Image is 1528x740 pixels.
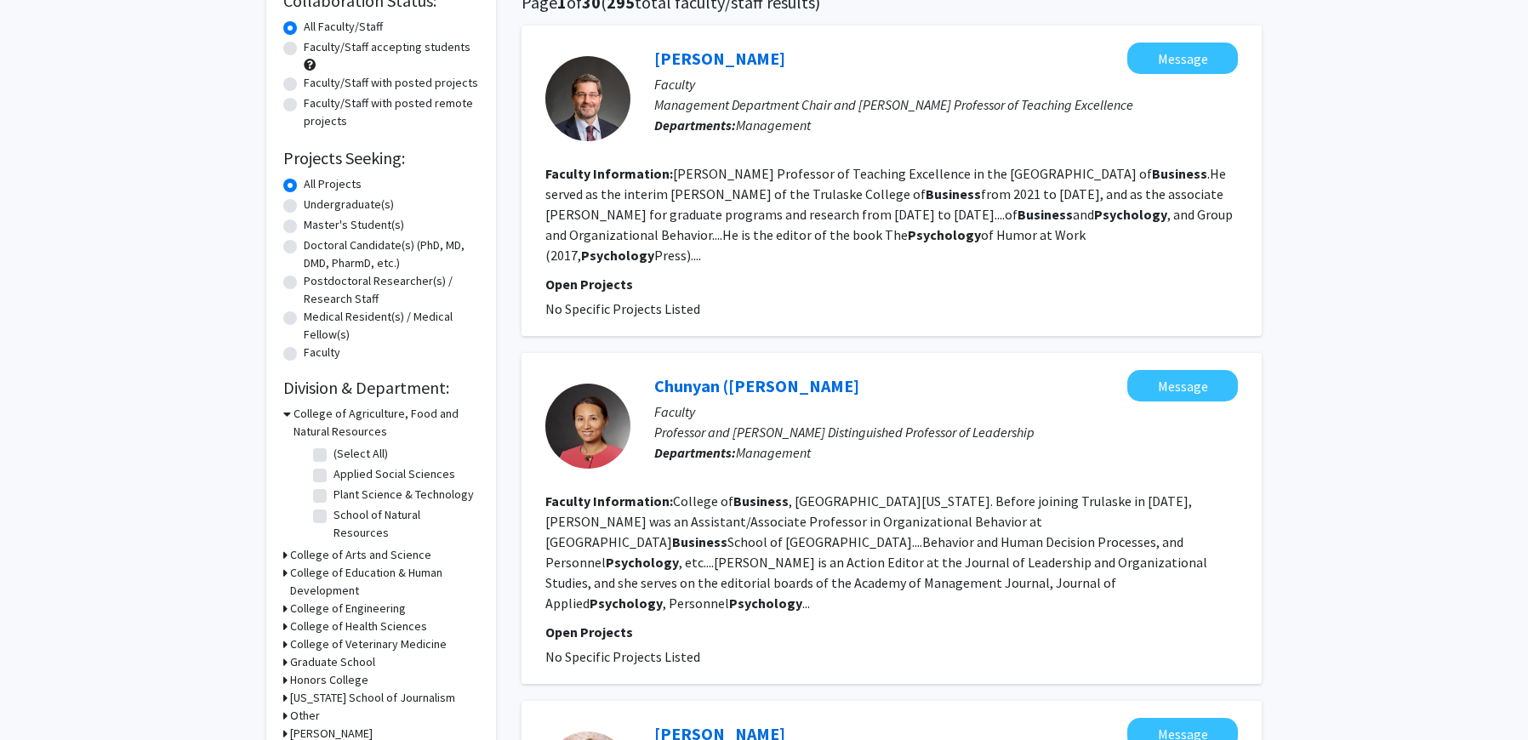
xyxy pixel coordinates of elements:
[304,344,340,361] label: Faculty
[672,533,727,550] b: Business
[654,444,736,461] b: Departments:
[1127,43,1238,74] button: Message Christopher Robert
[729,595,802,612] b: Psychology
[304,196,394,213] label: Undergraduate(s)
[13,663,72,727] iframe: Chat
[1018,206,1073,223] b: Business
[545,648,700,665] span: No Specific Projects Listed
[304,175,362,193] label: All Projects
[654,422,1238,442] p: Professor and [PERSON_NAME] Distinguished Professor of Leadership
[334,486,474,504] label: Plant Science & Technology
[545,165,1233,264] fg-read-more: [PERSON_NAME] Professor of Teaching Excellence in the [GEOGRAPHIC_DATA] of .He served as the inte...
[545,492,1207,612] fg-read-more: College of , [GEOGRAPHIC_DATA][US_STATE]. Before joining Trulaske in [DATE], [PERSON_NAME] was an...
[290,707,320,725] h3: Other
[304,216,404,234] label: Master's Student(s)
[304,308,479,344] label: Medical Resident(s) / Medical Fellow(s)
[304,38,470,56] label: Faculty/Staff accepting students
[545,165,673,182] b: Faculty Information:
[654,74,1238,94] p: Faculty
[1152,165,1207,182] b: Business
[304,94,479,130] label: Faculty/Staff with posted remote projects
[736,117,811,134] span: Management
[290,653,375,671] h3: Graduate School
[736,444,811,461] span: Management
[654,401,1238,422] p: Faculty
[545,622,1238,642] p: Open Projects
[908,226,981,243] b: Psychology
[294,405,479,441] h3: College of Agriculture, Food and Natural Resources
[334,506,475,542] label: School of Natural Resources
[334,445,388,463] label: (Select All)
[283,148,479,168] h2: Projects Seeking:
[290,671,368,689] h3: Honors College
[581,247,654,264] b: Psychology
[283,378,479,398] h2: Division & Department:
[926,185,981,202] b: Business
[290,689,455,707] h3: [US_STATE] School of Journalism
[654,48,785,69] a: [PERSON_NAME]
[733,492,789,509] b: Business
[590,595,663,612] b: Psychology
[545,492,673,509] b: Faculty Information:
[654,117,736,134] b: Departments:
[290,546,431,564] h3: College of Arts and Science
[304,272,479,308] label: Postdoctoral Researcher(s) / Research Staff
[654,375,859,396] a: Chunyan ([PERSON_NAME]
[1094,206,1167,223] b: Psychology
[606,554,679,571] b: Psychology
[290,600,406,618] h3: College of Engineering
[290,564,479,600] h3: College of Education & Human Development
[545,274,1238,294] p: Open Projects
[304,18,383,36] label: All Faculty/Staff
[654,94,1238,115] p: Management Department Chair and [PERSON_NAME] Professor of Teaching Excellence
[290,618,427,635] h3: College of Health Sciences
[304,74,478,92] label: Faculty/Staff with posted projects
[290,635,447,653] h3: College of Veterinary Medicine
[1127,370,1238,401] button: Message Chunyan (Ann) Peng
[545,300,700,317] span: No Specific Projects Listed
[304,236,479,272] label: Doctoral Candidate(s) (PhD, MD, DMD, PharmD, etc.)
[334,465,455,483] label: Applied Social Sciences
